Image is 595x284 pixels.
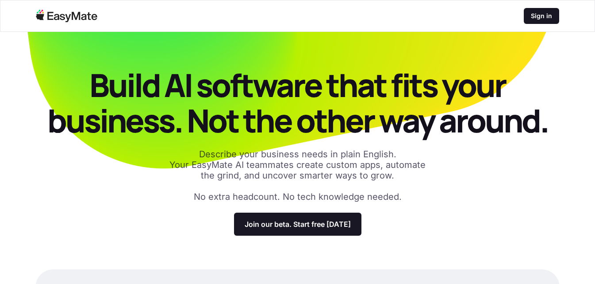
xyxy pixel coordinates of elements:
a: Join our beta. Start free [DATE] [234,213,361,236]
p: Sign in [531,12,552,20]
p: Describe your business needs in plain English. Your EasyMate AI teammates create custom apps, aut... [165,149,430,181]
a: Sign in [524,8,559,24]
p: Join our beta. Start free [DATE] [245,220,351,229]
p: No extra headcount. No tech knowledge needed. [194,191,402,202]
p: Build AI software that fits your business. Not the other way around. [35,67,560,138]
